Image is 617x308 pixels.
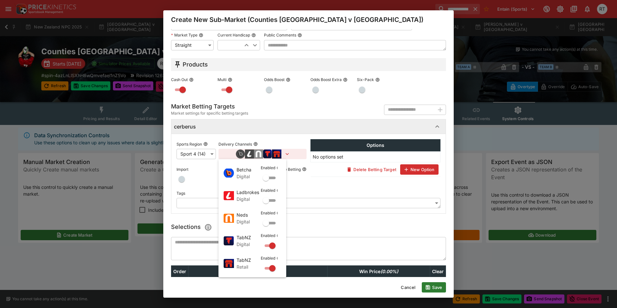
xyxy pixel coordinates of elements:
[237,241,261,248] p: Digital
[237,173,261,180] p: Digital
[261,255,275,261] p: Enabled
[277,256,281,261] button: Enabled
[237,218,261,225] p: Digital
[237,263,261,270] p: Retail
[261,165,275,170] p: Enabled
[237,211,261,218] span: Neds
[224,214,234,223] img: optKey
[277,211,281,215] button: Enabled
[261,233,275,238] p: Enabled
[237,257,261,263] span: TabNZ
[237,189,261,196] span: Ladbrokes
[237,234,261,241] span: TabNZ
[277,166,281,170] button: Enabled
[277,188,281,193] button: Enabled
[224,191,234,200] img: optKey
[237,196,261,202] p: Digital
[224,259,234,268] img: optKey
[224,236,234,245] img: optKey
[261,188,275,193] p: Enabled
[277,233,281,238] button: Enabled
[261,210,275,216] p: Enabled
[224,169,234,178] img: optKey
[237,166,261,173] span: Betcha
